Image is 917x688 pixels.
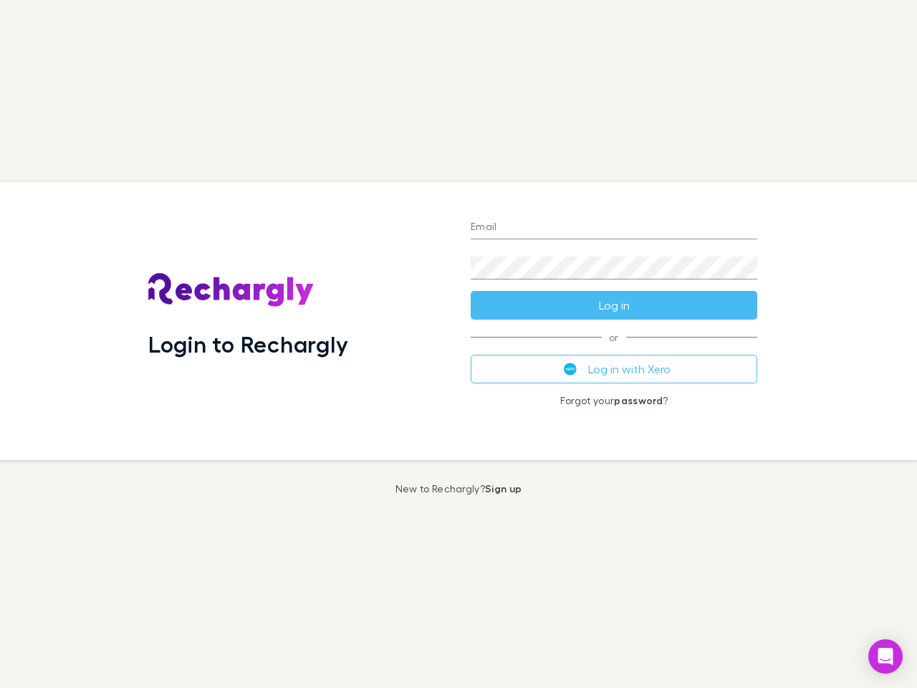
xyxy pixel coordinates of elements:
a: password [614,394,663,406]
a: Sign up [485,482,522,494]
div: Open Intercom Messenger [868,639,903,674]
p: Forgot your ? [471,395,757,406]
img: Rechargly's Logo [148,273,315,307]
button: Log in [471,291,757,320]
img: Xero's logo [564,363,577,376]
button: Log in with Xero [471,355,757,383]
p: New to Rechargly? [395,483,522,494]
h1: Login to Rechargly [148,330,348,358]
span: or [471,337,757,338]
